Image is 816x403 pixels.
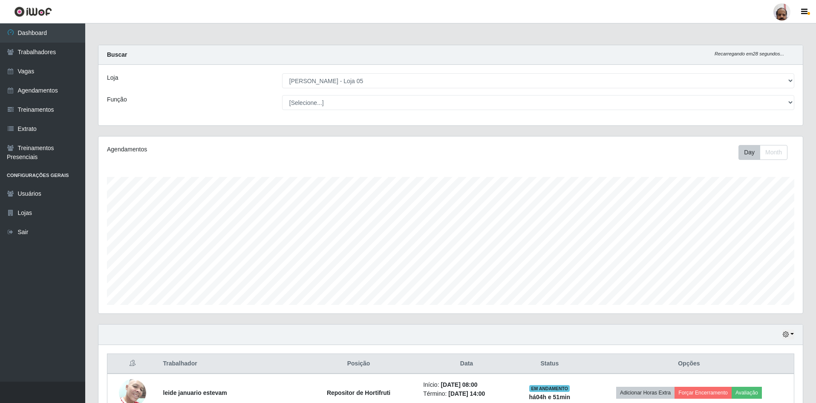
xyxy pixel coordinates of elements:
div: Agendamentos [107,145,386,154]
th: Trabalhador [158,354,299,374]
img: CoreUI Logo [14,6,52,17]
strong: Buscar [107,51,127,58]
div: First group [738,145,787,160]
strong: há 04 h e 51 min [529,394,571,400]
strong: leide januario estevam [163,389,227,396]
button: Day [738,145,760,160]
span: EM ANDAMENTO [529,385,570,392]
li: Término: [423,389,510,398]
th: Posição [299,354,418,374]
strong: Repositor de Hortifruti [327,389,390,396]
i: Recarregando em 28 segundos... [715,51,784,56]
th: Status [515,354,584,374]
label: Função [107,95,127,104]
button: Avaliação [732,387,762,399]
div: Toolbar with button groups [738,145,794,160]
button: Adicionar Horas Extra [616,387,675,399]
th: Opções [584,354,794,374]
label: Loja [107,73,118,82]
time: [DATE] 14:00 [448,390,485,397]
th: Data [418,354,515,374]
li: Início: [423,380,510,389]
button: Month [760,145,787,160]
button: Forçar Encerramento [675,387,732,399]
time: [DATE] 08:00 [441,381,477,388]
